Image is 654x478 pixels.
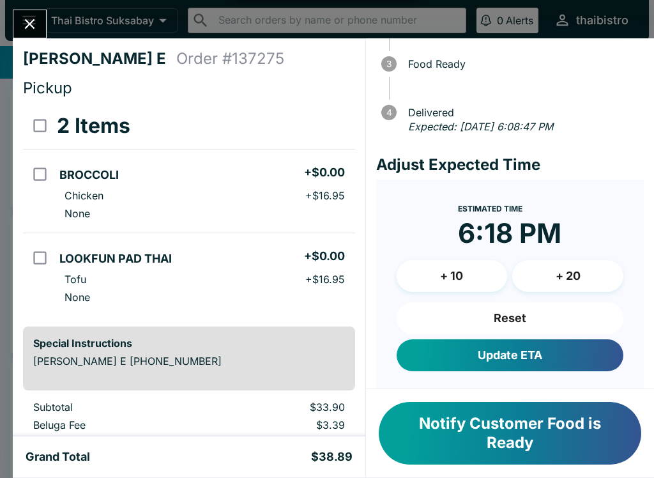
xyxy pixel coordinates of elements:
[304,165,345,180] h5: + $0.00
[408,120,553,133] em: Expected: [DATE] 6:08:47 PM
[13,10,46,38] button: Close
[176,49,284,68] h4: Order # 137275
[304,249,345,264] h5: + $0.00
[65,189,103,202] p: Chicken
[26,449,90,465] h5: Grand Total
[33,355,345,367] p: [PERSON_NAME] E [PHONE_NUMBER]
[402,58,644,70] span: Food Ready
[33,419,199,431] p: Beluga Fee
[311,449,353,465] h5: $38.89
[305,189,345,202] p: + $16.95
[219,419,344,431] p: $3.39
[23,49,176,68] h4: [PERSON_NAME] E
[65,273,86,286] p: Tofu
[402,107,644,118] span: Delivered
[65,291,90,304] p: None
[33,337,345,350] h6: Special Instructions
[379,402,641,465] button: Notify Customer Food is Ready
[65,207,90,220] p: None
[397,260,508,292] button: + 10
[23,79,72,97] span: Pickup
[305,273,345,286] p: + $16.95
[386,59,392,69] text: 3
[219,401,344,413] p: $33.90
[397,339,623,371] button: Update ETA
[59,167,119,183] h5: BROCCOLI
[458,204,522,213] span: Estimated Time
[59,251,172,266] h5: LOOKFUN PAD THAI
[458,217,561,250] time: 6:18 PM
[397,302,623,334] button: Reset
[376,155,644,174] h4: Adjust Expected Time
[23,103,355,316] table: orders table
[512,260,623,292] button: + 20
[23,401,355,472] table: orders table
[33,401,199,413] p: Subtotal
[386,107,392,118] text: 4
[57,113,130,139] h3: 2 Items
